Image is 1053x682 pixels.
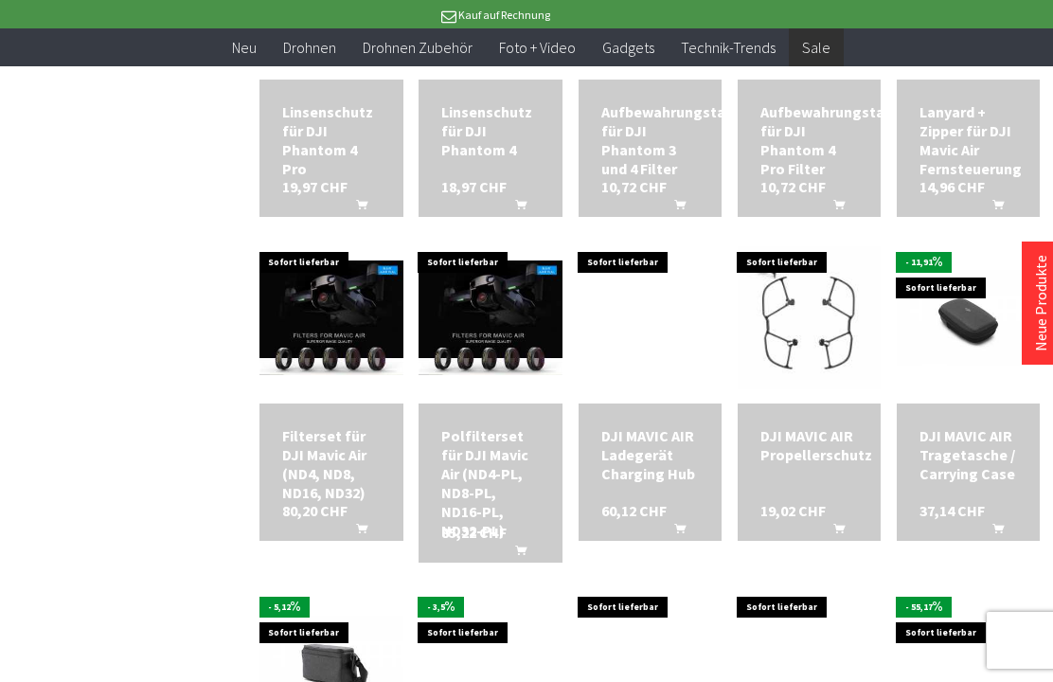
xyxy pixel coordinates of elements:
button: In den Warenkorb [811,520,856,545]
span: 19,97 CHF [282,177,348,196]
span: Neu [232,38,257,57]
a: Linsenschutz für DJI Phantom 4 18,97 CHF In den Warenkorb [441,102,539,159]
div: Linsenschutz für DJI Phantom 4 Pro [282,102,380,178]
button: In den Warenkorb [492,196,538,221]
button: In den Warenkorb [651,520,697,545]
a: DJI MAVIC AIR Propellerschutz 19,02 CHF In den Warenkorb [760,426,858,464]
span: 10,72 CHF [760,177,826,196]
span: Drohnen [283,38,336,57]
span: 10,72 CHF [601,177,667,196]
div: Filterset für DJI Mavic Air (ND4, ND8, ND16, ND32) [282,426,380,502]
button: In den Warenkorb [651,196,697,221]
span: Sale [802,38,830,57]
a: Aufbewahrungstasche für DJI Phantom 3 und 4 Filter 10,72 CHF In den Warenkorb [601,102,699,178]
span: Technik-Trends [681,38,776,57]
a: Drohnen [270,28,349,67]
div: DJI MAVIC AIR Tragetasche / Carrying Case [919,426,1017,483]
span: 18,97 CHF [441,177,507,196]
span: Gadgets [602,38,654,57]
a: Technik-Trends [668,28,789,67]
button: In den Warenkorb [333,520,379,545]
button: In den Warenkorb [970,520,1015,545]
span: 60,12 CHF [601,501,667,520]
span: 14,96 CHF [919,177,985,196]
span: 19,02 CHF [760,501,826,520]
a: Polfilterset für DJI Mavic Air (ND4-PL, ND8-PL, ND16-PL, ND32-PL) 85,22 CHF In den Warenkorb [441,426,539,540]
div: Aufbewahrungstasche für DJI Phantom 4 Pro Filter [760,102,858,178]
a: Lanyard + Zipper für DJI Mavic Air Fernsteuerung 14,96 CHF In den Warenkorb [919,102,1017,178]
div: DJI MAVIC AIR Ladegerät Charging Hub [601,426,699,483]
div: Aufbewahrungstasche für DJI Phantom 3 und 4 Filter [601,102,699,178]
div: Linsenschutz für DJI Phantom 4 [441,102,539,159]
a: Filterset für DJI Mavic Air (ND4, ND8, ND16, ND32) 80,20 CHF In den Warenkorb [282,426,380,502]
a: Neu [219,28,270,67]
img: Filterset für DJI Mavic Air (ND4, ND8, ND16, ND32) [259,260,402,375]
a: Sale [789,28,844,67]
button: In den Warenkorb [492,542,538,566]
a: Neue Produkte [1031,255,1050,351]
a: Foto + Video [486,28,589,67]
a: Linsenschutz für DJI Phantom 4 Pro 19,97 CHF In den Warenkorb [282,102,380,178]
span: 37,14 CHF [919,501,985,520]
span: Drohnen Zubehör [363,38,473,57]
a: Drohnen Zubehör [349,28,486,67]
img: DJI MAVIC AIR Ladegerät Charging Hub [579,269,722,367]
span: 80,20 CHF [282,501,348,520]
img: DJI MAVIC AIR Tragetasche / Carrying Case [897,270,1040,366]
img: DJI MAVIC AIR Propellerschutz [738,246,881,389]
span: Foto + Video [499,38,576,57]
a: DJI MAVIC AIR Ladegerät Charging Hub 60,12 CHF In den Warenkorb [601,426,699,483]
div: Polfilterset für DJI Mavic Air (ND4-PL, ND8-PL, ND16-PL, ND32-PL) [441,426,539,540]
button: In den Warenkorb [333,196,379,221]
a: DJI MAVIC AIR Tragetasche / Carrying Case 37,14 CHF In den Warenkorb [919,426,1017,483]
a: Gadgets [589,28,668,67]
div: Lanyard + Zipper für DJI Mavic Air Fernsteuerung [919,102,1017,178]
a: Aufbewahrungstasche für DJI Phantom 4 Pro Filter 10,72 CHF In den Warenkorb [760,102,858,178]
button: In den Warenkorb [811,196,856,221]
button: In den Warenkorb [970,196,1015,221]
span: 85,22 CHF [441,523,507,542]
div: DJI MAVIC AIR Propellerschutz [760,426,858,464]
img: Polfilterset für DJI Mavic Air (ND4-PL, ND8-PL, ND16-PL, ND32-PL) [419,260,562,375]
